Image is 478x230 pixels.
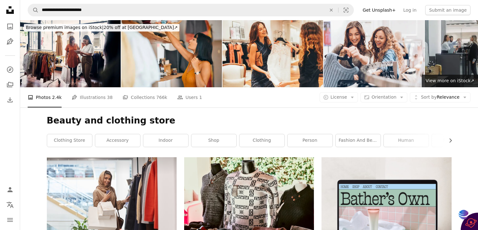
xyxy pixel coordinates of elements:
button: Visual search [338,4,354,16]
button: Menu [4,214,16,226]
a: fashion and beauty [336,134,381,147]
a: human [384,134,429,147]
button: License [320,92,358,102]
form: Find visuals sitewide [28,4,354,16]
img: Fashion, store and woman customer shopping at a luxury retail clothing boutique in the city. Cons... [121,20,222,87]
a: Three mannequins are sitting next to each other on a table [184,191,314,197]
a: Users 1 [177,87,202,107]
a: Log in [399,5,420,15]
span: Relevance [421,94,459,101]
a: clothing store [47,134,92,147]
a: View more on iStock↗ [422,75,478,87]
a: Browse premium images on iStock|20% off at [GEOGRAPHIC_DATA]↗ [20,20,183,35]
a: Illustrations 38 [72,87,113,107]
a: Download History [4,94,16,106]
span: 766k [156,94,167,101]
button: Sort byRelevance [410,92,470,102]
button: Search Unsplash [28,4,39,16]
button: Orientation [360,92,407,102]
img: Saleswoman suggesting dress to a customer [223,20,323,87]
a: Waist up portrait of elegant Middle-Eastern woman looking at camera while standing by clothing ra... [47,198,177,203]
a: shop [191,134,236,147]
button: Language [4,198,16,211]
span: 20% off at [GEOGRAPHIC_DATA] ↗ [26,25,178,30]
a: Get Unsplash+ [359,5,399,15]
img: Exciting fashion finds [324,20,424,87]
a: clothing [239,134,284,147]
span: Orientation [371,95,396,100]
a: Explore [4,63,16,76]
a: person [288,134,332,147]
button: scroll list to the right [445,134,452,147]
span: View more on iStock ↗ [426,78,474,83]
span: 38 [107,94,113,101]
span: Sort by [421,95,437,100]
a: Log in / Sign up [4,183,16,196]
span: License [331,95,347,100]
a: reflection [432,134,477,147]
a: Collections 766k [123,87,167,107]
img: svg+xml;base64,PHN2ZyB3aWR0aD0iMzQiIGhlaWdodD0iMzQiIHZpZXdCb3g9IjAgMCAzNCAzNCIgZmlsbD0ibm9uZSIgeG... [458,209,469,221]
span: 1 [199,94,202,101]
a: Home — Unsplash [4,4,16,18]
a: Photos [4,20,16,33]
a: indoor [143,134,188,147]
a: Illustrations [4,35,16,48]
button: Submit an image [425,5,470,15]
img: This is how you sign up and receive amazing offers [20,20,121,87]
h1: Beauty and clothing store [47,115,452,126]
a: accessory [95,134,140,147]
button: Clear [324,4,338,16]
a: Collections [4,78,16,91]
span: Browse premium images on iStock | [26,25,103,30]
